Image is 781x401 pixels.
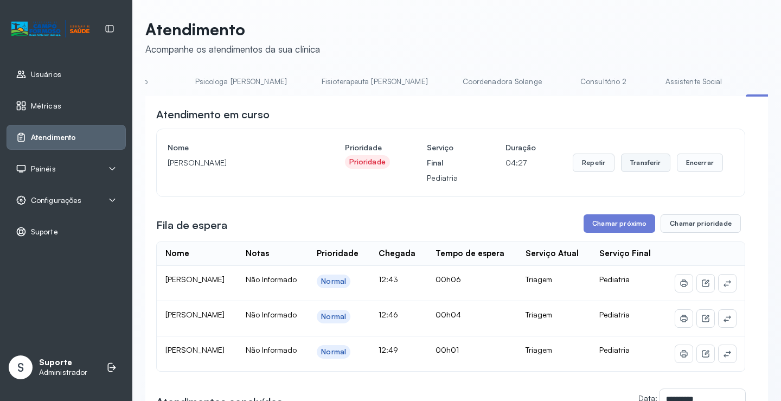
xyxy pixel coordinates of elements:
[661,214,741,233] button: Chamar prioridade
[39,358,87,368] p: Suporte
[31,101,61,111] span: Métricas
[436,310,461,319] span: 00h04
[621,154,670,172] button: Transferir
[321,347,346,357] div: Normal
[379,249,415,259] div: Chegada
[31,133,76,142] span: Atendimento
[156,218,227,233] h3: Fila de espera
[379,345,398,354] span: 12:49
[31,196,81,205] span: Configurações
[599,345,630,354] span: Pediatria
[16,132,117,143] a: Atendimento
[452,73,553,91] a: Coordenadora Solange
[246,275,297,284] span: Não Informado
[655,73,733,91] a: Assistente Social
[16,69,117,80] a: Usuários
[165,275,225,284] span: [PERSON_NAME]
[31,70,61,79] span: Usuários
[379,310,398,319] span: 12:46
[345,140,390,155] h4: Prioridade
[526,345,582,355] div: Triagem
[165,249,189,259] div: Nome
[168,155,308,170] p: [PERSON_NAME]
[11,20,89,38] img: Logotipo do estabelecimento
[165,345,225,354] span: [PERSON_NAME]
[246,310,297,319] span: Não Informado
[436,249,504,259] div: Tempo de espera
[526,275,582,284] div: Triagem
[246,249,269,259] div: Notas
[573,154,614,172] button: Repetir
[599,249,651,259] div: Serviço Final
[599,310,630,319] span: Pediatria
[184,73,298,91] a: Psicologa [PERSON_NAME]
[16,100,117,111] a: Métricas
[436,345,459,354] span: 00h01
[31,164,56,174] span: Painéis
[584,214,655,233] button: Chamar próximo
[505,140,536,155] h4: Duração
[145,43,320,55] div: Acompanhe os atendimentos da sua clínica
[526,310,582,320] div: Triagem
[39,368,87,377] p: Administrador
[165,310,225,319] span: [PERSON_NAME]
[436,275,461,284] span: 00h06
[526,249,579,259] div: Serviço Atual
[246,345,297,354] span: Não Informado
[427,140,469,170] h4: Serviço Final
[677,154,723,172] button: Encerrar
[145,20,320,39] p: Atendimento
[349,157,386,167] div: Prioridade
[317,249,359,259] div: Prioridade
[311,73,439,91] a: Fisioterapeuta [PERSON_NAME]
[427,170,469,186] p: Pediatria
[566,73,642,91] a: Consultório 2
[321,312,346,321] div: Normal
[505,155,536,170] p: 04:27
[31,227,58,237] span: Suporte
[321,277,346,286] div: Normal
[168,140,308,155] h4: Nome
[599,275,630,284] span: Pediatria
[156,107,270,122] h3: Atendimento em curso
[379,275,398,284] span: 12:43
